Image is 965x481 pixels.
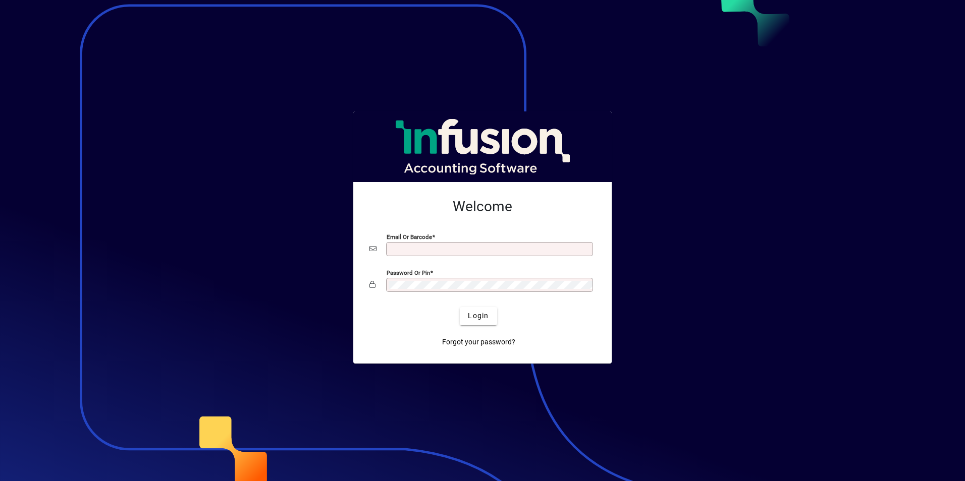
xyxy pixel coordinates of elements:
a: Forgot your password? [438,333,519,351]
span: Forgot your password? [442,337,515,347]
h2: Welcome [369,198,596,215]
span: Login [468,311,489,321]
button: Login [460,307,497,325]
mat-label: Password or Pin [387,269,430,276]
mat-label: Email or Barcode [387,233,432,240]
